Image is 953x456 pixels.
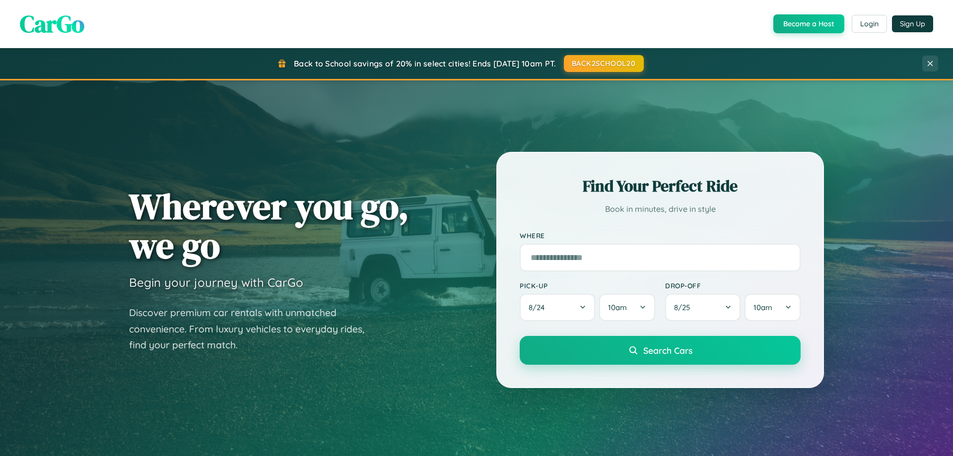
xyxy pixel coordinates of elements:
span: 10am [753,303,772,312]
span: 8 / 24 [529,303,549,312]
button: BACK2SCHOOL20 [564,55,644,72]
span: CarGo [20,7,84,40]
button: 8/25 [665,294,741,321]
button: 10am [745,294,801,321]
h1: Wherever you go, we go [129,187,409,265]
span: 10am [608,303,627,312]
p: Discover premium car rentals with unmatched convenience. From luxury vehicles to everyday rides, ... [129,305,377,353]
p: Book in minutes, drive in style [520,202,801,216]
h2: Find Your Perfect Ride [520,175,801,197]
label: Drop-off [665,281,801,290]
button: Search Cars [520,336,801,365]
span: Back to School savings of 20% in select cities! Ends [DATE] 10am PT. [294,59,556,68]
h3: Begin your journey with CarGo [129,275,303,290]
label: Where [520,231,801,240]
button: Login [852,15,887,33]
button: Sign Up [892,15,933,32]
label: Pick-up [520,281,655,290]
button: Become a Host [773,14,844,33]
span: Search Cars [643,345,692,356]
span: 8 / 25 [674,303,695,312]
button: 8/24 [520,294,595,321]
button: 10am [599,294,655,321]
